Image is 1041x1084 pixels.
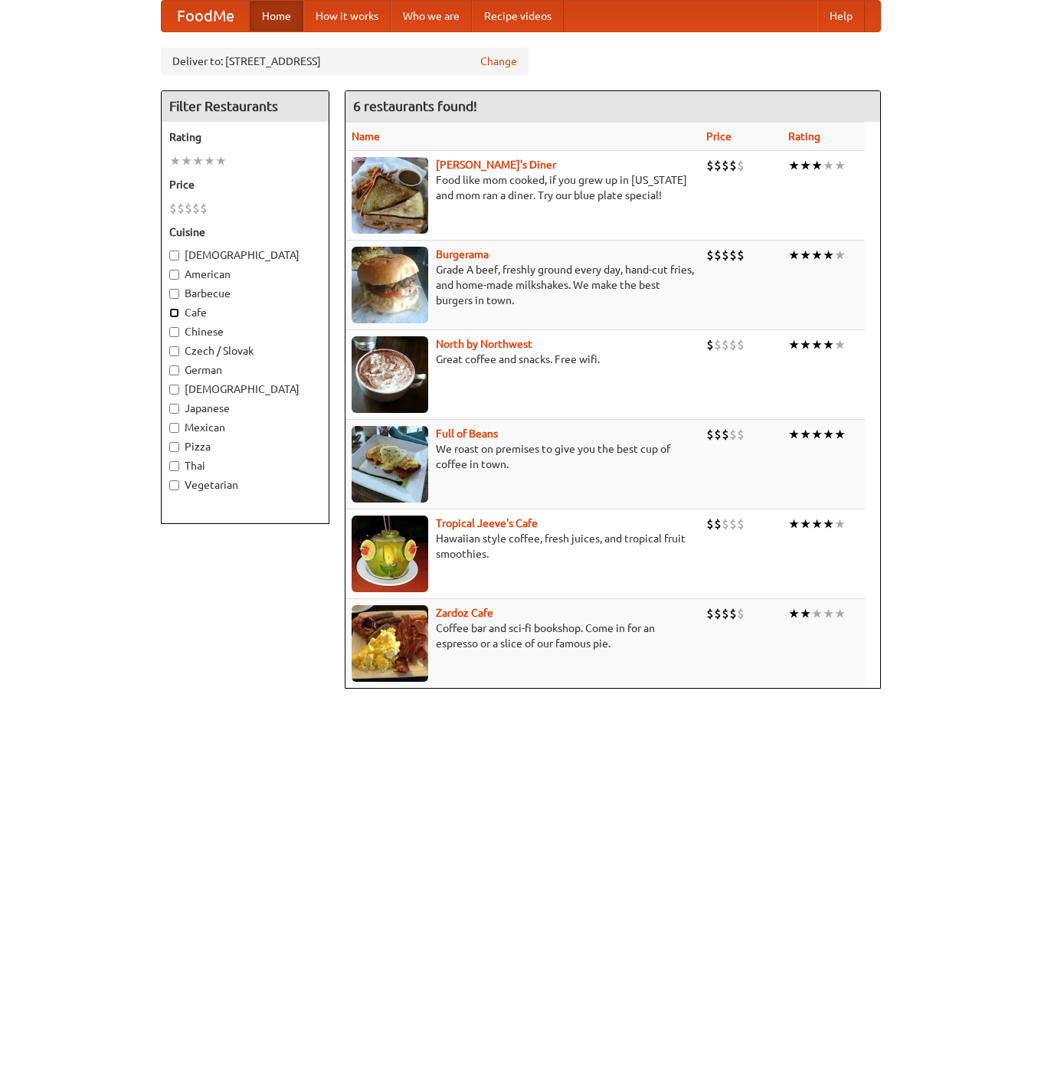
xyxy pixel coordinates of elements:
[706,605,714,622] li: $
[185,200,192,217] li: $
[722,157,729,174] li: $
[737,426,745,443] li: $
[788,516,800,532] li: ★
[834,516,846,532] li: ★
[169,385,179,395] input: [DEMOGRAPHIC_DATA]
[169,308,179,318] input: Cafe
[788,605,800,622] li: ★
[169,327,179,337] input: Chinese
[729,426,737,443] li: $
[800,247,811,264] li: ★
[834,605,846,622] li: ★
[352,336,428,413] img: north.jpg
[352,130,380,142] a: Name
[706,130,732,142] a: Price
[169,200,177,217] li: $
[480,54,517,69] a: Change
[788,336,800,353] li: ★
[729,336,737,353] li: $
[823,247,834,264] li: ★
[353,99,477,113] ng-pluralize: 6 restaurants found!
[303,1,391,31] a: How it works
[169,362,321,378] label: German
[169,458,321,473] label: Thai
[169,346,179,356] input: Czech / Slovak
[788,157,800,174] li: ★
[352,247,428,323] img: burgerama.jpg
[729,247,737,264] li: $
[714,247,722,264] li: $
[737,605,745,622] li: $
[169,461,179,471] input: Thai
[472,1,564,31] a: Recipe videos
[729,516,737,532] li: $
[169,289,179,299] input: Barbecue
[714,516,722,532] li: $
[352,426,428,503] img: beans.jpg
[169,177,321,192] h5: Price
[737,247,745,264] li: $
[834,426,846,443] li: ★
[169,247,321,263] label: [DEMOGRAPHIC_DATA]
[823,336,834,353] li: ★
[800,426,811,443] li: ★
[352,172,694,203] p: Food like mom cooked, if you grew up in [US_STATE] and mom ran a diner. Try our blue plate special!
[436,427,498,440] a: Full of Beans
[834,336,846,353] li: ★
[169,129,321,145] h5: Rating
[169,224,321,240] h5: Cuisine
[391,1,472,31] a: Who we are
[834,157,846,174] li: ★
[834,247,846,264] li: ★
[436,517,538,529] a: Tropical Jeeve's Cafe
[352,352,694,367] p: Great coffee and snacks. Free wifi.
[169,343,321,359] label: Czech / Slovak
[161,47,529,75] div: Deliver to: [STREET_ADDRESS]
[811,157,823,174] li: ★
[352,605,428,682] img: zardoz.jpg
[706,426,714,443] li: $
[788,247,800,264] li: ★
[169,423,179,433] input: Mexican
[169,152,181,169] li: ★
[215,152,227,169] li: ★
[706,516,714,532] li: $
[169,401,321,416] label: Japanese
[722,605,729,622] li: $
[192,200,200,217] li: $
[169,305,321,320] label: Cafe
[706,247,714,264] li: $
[823,157,834,174] li: ★
[169,382,321,397] label: [DEMOGRAPHIC_DATA]
[800,157,811,174] li: ★
[729,157,737,174] li: $
[352,531,694,562] p: Hawaiian style coffee, fresh juices, and tropical fruit smoothies.
[436,607,493,619] a: Zardoz Cafe
[722,336,729,353] li: $
[169,365,179,375] input: German
[177,200,185,217] li: $
[192,152,204,169] li: ★
[352,621,694,651] p: Coffee bar and sci-fi bookshop. Come in for an espresso or a slice of our famous pie.
[823,426,834,443] li: ★
[169,480,179,490] input: Vegetarian
[169,477,321,493] label: Vegetarian
[811,516,823,532] li: ★
[823,605,834,622] li: ★
[169,286,321,301] label: Barbecue
[714,605,722,622] li: $
[811,426,823,443] li: ★
[714,336,722,353] li: $
[352,441,694,472] p: We roast on premises to give you the best cup of coffee in town.
[436,159,556,171] b: [PERSON_NAME]'s Diner
[722,426,729,443] li: $
[200,200,208,217] li: $
[436,248,489,260] a: Burgerama
[436,338,532,350] a: North by Northwest
[722,516,729,532] li: $
[162,91,329,122] h4: Filter Restaurants
[811,605,823,622] li: ★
